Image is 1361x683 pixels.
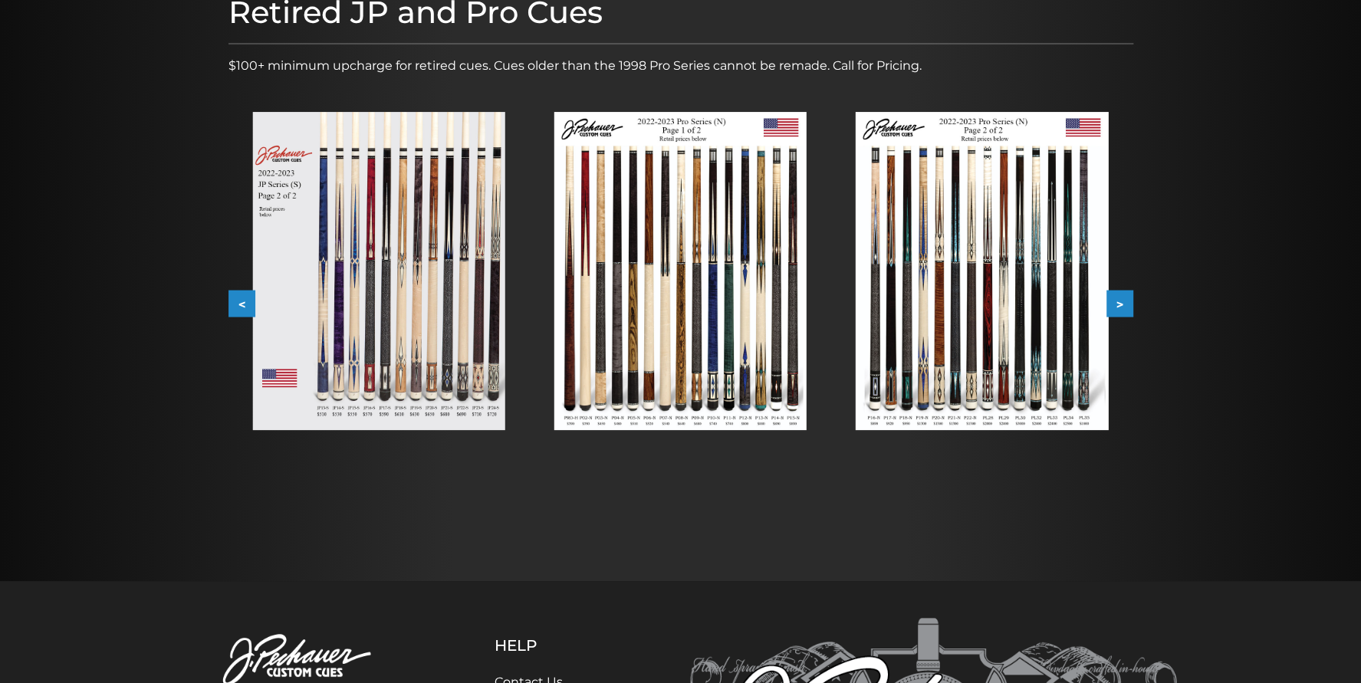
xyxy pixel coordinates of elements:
[228,291,1133,317] div: Carousel Navigation
[228,291,255,317] button: <
[228,57,1133,75] p: $100+ minimum upcharge for retired cues. Cues older than the 1998 Pro Series cannot be remade. Ca...
[1106,291,1133,317] button: >
[495,636,613,655] h5: Help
